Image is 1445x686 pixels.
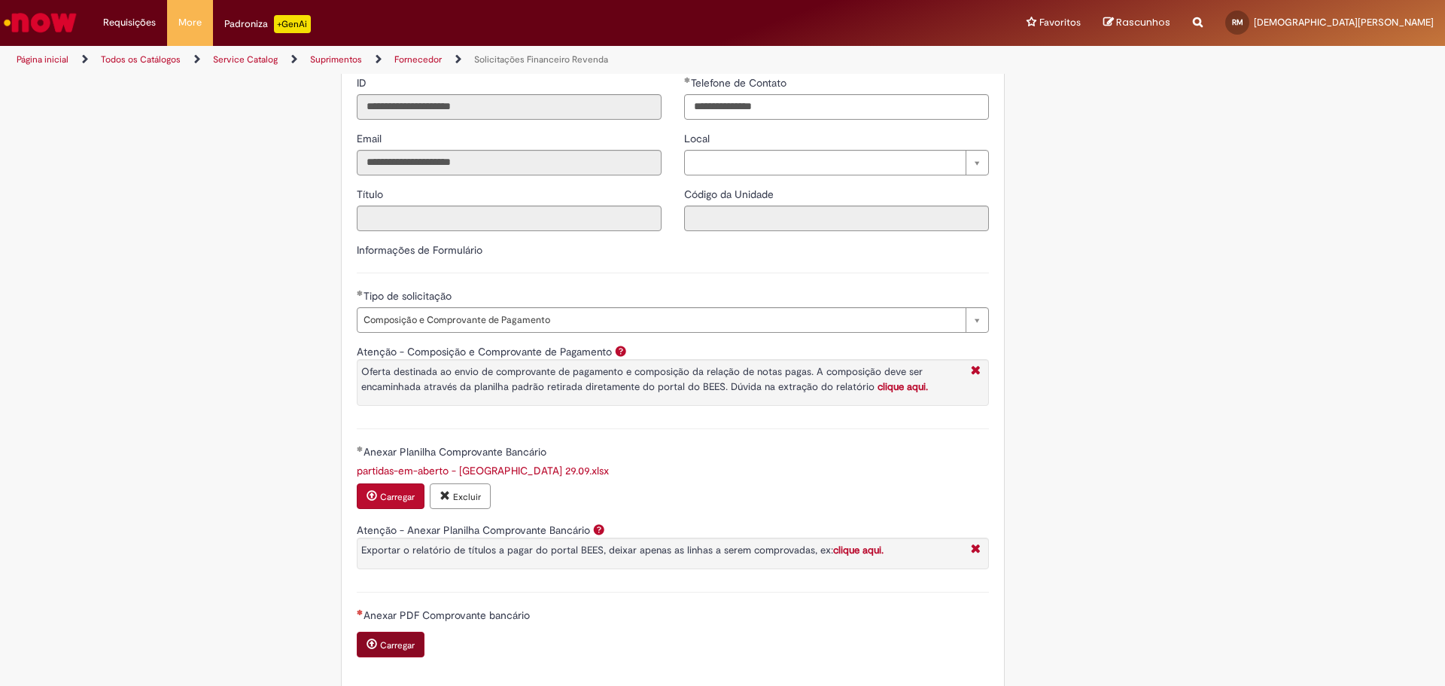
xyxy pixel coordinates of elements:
span: Exportar o relatório de títulos a pagar do portal BEES, deixar apenas as linhas a serem comprovad... [361,544,884,556]
label: Atenção - Composição e Comprovante de Pagamento [357,345,612,358]
ul: Trilhas de página [11,46,952,74]
span: Ajuda para Atenção - Composição e Comprovante de Pagamento [612,345,630,357]
span: Somente leitura - ID [357,76,370,90]
span: Favoritos [1039,15,1081,30]
span: Necessários [357,609,364,615]
a: Fornecedor [394,53,442,66]
button: Carregar anexo de Anexar Planilha Comprovante Bancário Required [357,483,424,509]
span: [DEMOGRAPHIC_DATA][PERSON_NAME] [1254,16,1434,29]
span: Ajuda para Atenção - Anexar Planilha Comprovante Bancário [590,523,608,535]
label: Somente leitura - ID [357,75,370,90]
span: Composição e Comprovante de Pagamento [364,308,958,332]
i: Fechar More information Por question_atencao [967,364,984,380]
a: Suprimentos [310,53,362,66]
span: Obrigatório Preenchido [357,290,364,296]
input: Email [357,150,662,175]
a: Solicitações Financeiro Revenda [474,53,608,66]
button: Carregar anexo de Anexar PDF Comprovante bancário Required [357,632,424,657]
span: Tipo de solicitação [364,289,455,303]
button: Excluir anexo partidas-em-aberto - BRAMAM PARINTINS 29.09.xlsx [430,483,491,509]
span: Telefone de Contato [691,76,789,90]
a: Service Catalog [213,53,278,66]
a: clique aqui. [833,544,884,556]
p: +GenAi [274,15,311,33]
img: ServiceNow [2,8,79,38]
span: Obrigatório Preenchido [357,446,364,452]
span: Somente leitura - Email [357,132,385,145]
a: clique aqui. [878,380,928,393]
span: Anexar PDF Comprovante bancário [364,608,533,622]
label: Atenção - Anexar Planilha Comprovante Bancário [357,523,590,537]
span: Oferta destinada ao envio de comprovante de pagamento e composição da relação de notas pagas. A c... [361,365,928,393]
span: Somente leitura - Código da Unidade [684,188,777,201]
label: Informações de Formulário [357,243,482,257]
label: Somente leitura - Título [357,187,386,202]
input: Título [357,206,662,231]
a: Todos os Catálogos [101,53,181,66]
a: Limpar campo Local [684,150,989,175]
a: Rascunhos [1103,16,1170,30]
small: Excluir [453,491,481,503]
span: Rascunhos [1116,15,1170,29]
label: Somente leitura - Código da Unidade [684,187,777,202]
input: Telefone de Contato [684,94,989,120]
span: Somente leitura - Título [357,188,386,201]
input: Código da Unidade [684,206,989,231]
i: Fechar More information Por question_atencao_comprovante_bancario [967,542,984,558]
span: Anexar Planilha Comprovante Bancário [364,445,549,459]
span: Local [684,132,713,145]
span: More [178,15,202,30]
a: Download de partidas-em-aberto - BRAMAM PARINTINS 29.09.xlsx [357,464,609,477]
small: Carregar [380,639,415,651]
a: Página inicial [17,53,68,66]
label: Somente leitura - Email [357,131,385,146]
input: ID [357,94,662,120]
span: RM [1232,17,1243,27]
span: Obrigatório Preenchido [684,77,691,83]
div: Padroniza [224,15,311,33]
span: Requisições [103,15,156,30]
small: Carregar [380,491,415,503]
